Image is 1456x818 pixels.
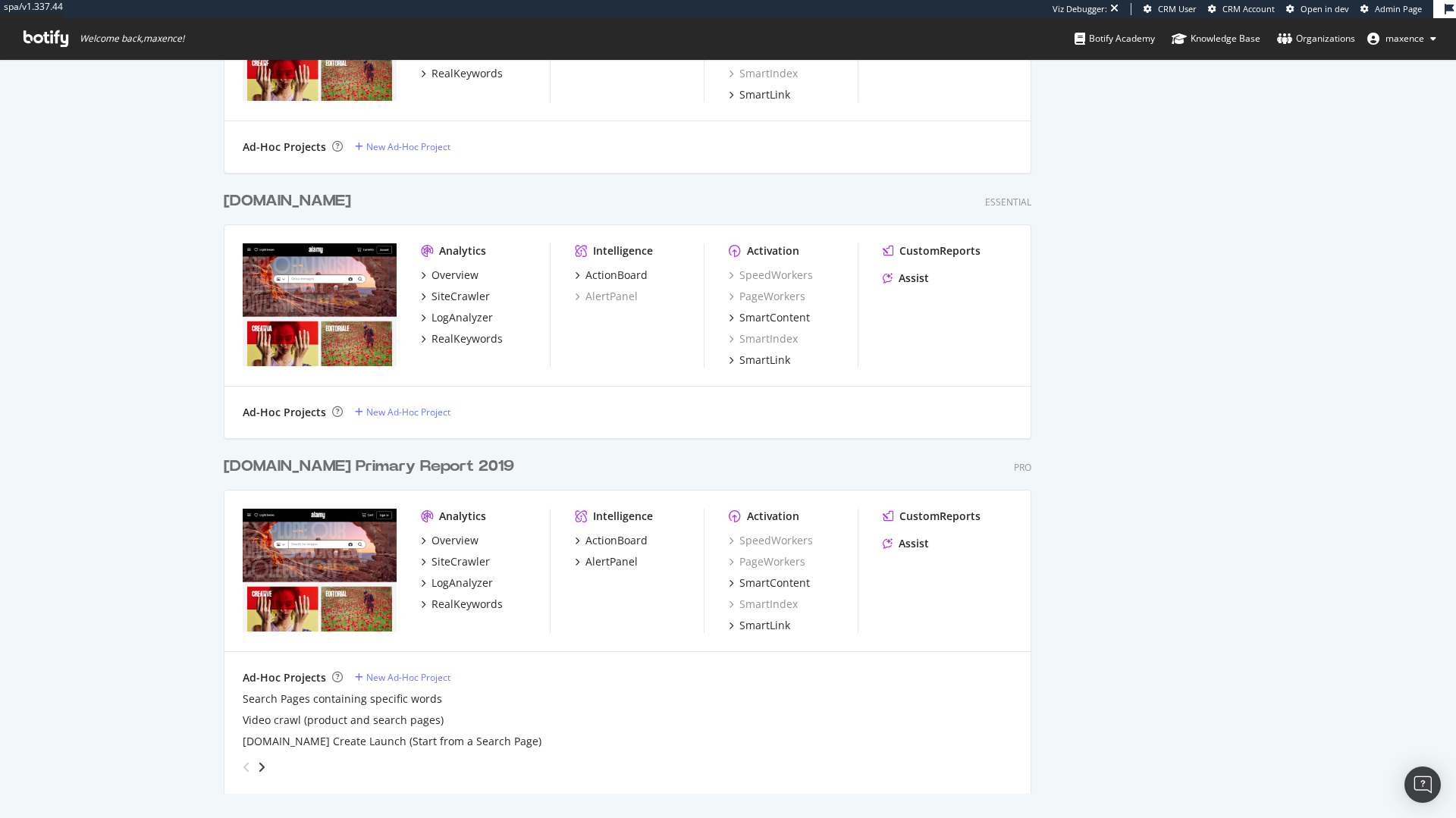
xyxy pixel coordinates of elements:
[729,289,805,304] a: PageWorkers
[366,671,450,684] div: New Ad-Hoc Project
[431,554,490,569] div: SiteCrawler
[1144,3,1197,15] a: CRM User
[1014,461,1031,474] div: Pro
[1286,3,1349,15] a: Open in dev
[237,755,256,779] div: angle-left
[729,87,790,102] a: SmartLink
[1208,3,1275,15] a: CRM Account
[439,509,486,524] div: Analytics
[739,618,790,633] div: SmartLink
[421,597,503,612] a: RealKeywords
[575,289,638,304] a: AlertPanel
[585,533,648,548] div: ActionBoard
[431,331,503,346] div: RealKeywords
[1301,3,1349,14] span: Open in dev
[243,734,541,749] a: [DOMAIN_NAME] Create Launch (Start from a Search Page)
[366,406,450,418] div: New Ad-Hoc Project
[1375,3,1422,14] span: Admin Page
[243,405,326,420] div: Ad-Hoc Projects
[729,66,798,81] a: SmartIndex
[739,575,810,591] div: SmartContent
[355,671,450,684] a: New Ad-Hoc Project
[355,140,450,153] a: New Ad-Hoc Project
[747,509,799,524] div: Activation
[421,575,493,591] a: LogAnalyzer
[1355,27,1448,51] button: maxence
[575,533,648,548] a: ActionBoard
[1158,3,1197,14] span: CRM User
[585,554,638,569] div: AlertPanel
[575,268,648,283] a: ActionBoard
[366,140,450,153] div: New Ad-Hoc Project
[224,456,520,478] a: [DOMAIN_NAME] Primary Report 2019
[883,243,981,259] a: CustomReports
[593,509,653,524] div: Intelligence
[729,331,798,346] a: SmartIndex
[883,271,929,286] a: Assist
[1404,766,1441,803] div: Open Intercom Messenger
[1075,18,1155,59] a: Botify Academy
[431,289,490,304] div: SiteCrawler
[899,536,929,551] div: Assist
[243,139,326,155] div: Ad-Hoc Projects
[729,310,810,325] a: SmartContent
[729,597,798,612] a: SmartIndex
[431,66,503,81] div: RealKeywords
[883,536,929,551] a: Assist
[739,310,810,325] div: SmartContent
[739,87,790,102] div: SmartLink
[585,268,648,283] div: ActionBoard
[729,353,790,368] a: SmartLink
[1053,3,1107,15] div: Viz Debugger:
[1222,3,1275,14] span: CRM Account
[899,509,981,524] div: CustomReports
[739,353,790,368] div: SmartLink
[243,243,397,366] img: alamy.it
[421,331,503,346] a: RealKeywords
[224,456,514,478] div: [DOMAIN_NAME] Primary Report 2019
[431,533,479,548] div: Overview
[575,554,638,569] a: AlertPanel
[421,66,503,81] a: RealKeywords
[1277,31,1355,46] div: Organizations
[899,243,981,259] div: CustomReports
[80,33,184,45] span: Welcome back, maxence !
[729,268,813,283] a: SpeedWorkers
[883,509,981,524] a: CustomReports
[243,509,397,632] img: alamy.com
[985,196,1031,208] div: Essential
[224,190,357,212] a: [DOMAIN_NAME]
[1172,31,1260,46] div: Knowledge Base
[729,554,805,569] a: PageWorkers
[1277,18,1355,59] a: Organizations
[431,268,479,283] div: Overview
[593,243,653,259] div: Intelligence
[355,406,450,418] a: New Ad-Hoc Project
[431,575,493,591] div: LogAnalyzer
[729,533,813,548] div: SpeedWorkers
[729,575,810,591] a: SmartContent
[1075,31,1155,46] div: Botify Academy
[439,243,486,259] div: Analytics
[1172,18,1260,59] a: Knowledge Base
[421,533,479,548] a: Overview
[431,597,503,612] div: RealKeywords
[243,713,444,728] a: Video crawl (product and search pages)
[224,190,351,212] div: [DOMAIN_NAME]
[431,310,493,325] div: LogAnalyzer
[243,691,442,707] a: Search Pages containing specific words
[899,271,929,286] div: Assist
[729,618,790,633] a: SmartLink
[243,670,326,685] div: Ad-Hoc Projects
[421,289,490,304] a: SiteCrawler
[421,268,479,283] a: Overview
